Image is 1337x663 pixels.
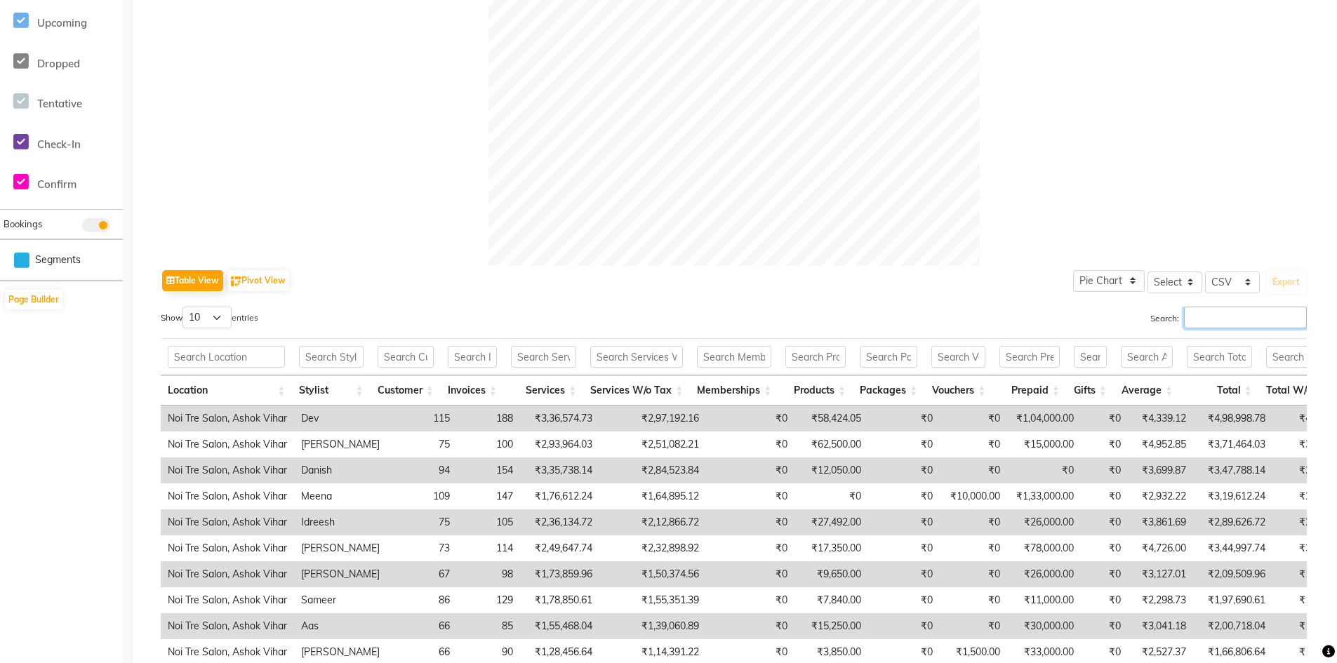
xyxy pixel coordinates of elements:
[294,457,387,483] td: Danish
[4,218,42,229] span: Bookings
[1081,587,1128,613] td: ₹0
[378,346,434,368] input: Search Customer
[794,431,868,457] td: ₹62,500.00
[168,346,285,368] input: Search Location
[1081,613,1128,639] td: ₹0
[1128,509,1193,535] td: ₹3,861.69
[1007,613,1081,639] td: ₹30,000.00
[457,561,520,587] td: 98
[37,178,77,191] span: Confirm
[294,483,387,509] td: Meena
[940,483,1007,509] td: ₹10,000.00
[1193,457,1272,483] td: ₹3,47,788.14
[182,307,232,328] select: Showentries
[161,375,292,406] th: Location: activate to sort column ascending
[794,613,868,639] td: ₹15,250.00
[387,535,457,561] td: 73
[1128,406,1193,431] td: ₹4,339.12
[161,307,258,328] label: Show entries
[794,561,868,587] td: ₹9,650.00
[1193,406,1272,431] td: ₹4,98,998.78
[387,587,457,613] td: 86
[868,587,940,613] td: ₹0
[1150,307,1307,328] label: Search:
[1193,535,1272,561] td: ₹3,44,997.74
[599,587,706,613] td: ₹1,55,351.39
[5,290,62,309] button: Page Builder
[520,406,599,431] td: ₹3,36,574.73
[1128,483,1193,509] td: ₹2,932.22
[1193,431,1272,457] td: ₹3,71,464.03
[520,509,599,535] td: ₹2,36,134.72
[599,509,706,535] td: ₹2,12,866.72
[1007,509,1081,535] td: ₹26,000.00
[1193,587,1272,613] td: ₹1,97,690.61
[457,457,520,483] td: 154
[387,406,457,431] td: 115
[457,535,520,561] td: 114
[599,561,706,587] td: ₹1,50,374.56
[294,561,387,587] td: [PERSON_NAME]
[37,138,81,151] span: Check-In
[294,613,387,639] td: Aas
[1184,307,1307,328] input: Search:
[37,97,82,110] span: Tentative
[1007,406,1081,431] td: ₹1,04,000.00
[227,270,289,291] button: Pivot View
[785,346,846,368] input: Search Products
[1074,346,1107,368] input: Search Gifts
[599,483,706,509] td: ₹1,64,895.12
[504,375,584,406] th: Services: activate to sort column ascending
[1007,561,1081,587] td: ₹26,000.00
[457,406,520,431] td: 188
[37,16,87,29] span: Upcoming
[1081,535,1128,561] td: ₹0
[161,431,294,457] td: Noi Tre Salon, Ashok Vihar
[294,535,387,561] td: [PERSON_NAME]
[853,375,924,406] th: Packages: activate to sort column ascending
[599,613,706,639] td: ₹1,39,060.89
[583,375,690,406] th: Services W/o Tax: activate to sort column ascending
[387,561,457,587] td: 67
[868,483,940,509] td: ₹0
[940,457,1007,483] td: ₹0
[161,406,294,431] td: Noi Tre Salon, Ashok Vihar
[1081,483,1128,509] td: ₹0
[457,587,520,613] td: 129
[520,457,599,483] td: ₹3,35,738.14
[868,431,940,457] td: ₹0
[999,346,1059,368] input: Search Prepaid
[457,509,520,535] td: 105
[590,346,683,368] input: Search Services W/o Tax
[794,457,868,483] td: ₹12,050.00
[794,587,868,613] td: ₹7,840.00
[868,561,940,587] td: ₹0
[520,561,599,587] td: ₹1,73,859.96
[1180,375,1259,406] th: Total: activate to sort column ascending
[706,509,794,535] td: ₹0
[706,587,794,613] td: ₹0
[706,561,794,587] td: ₹0
[599,431,706,457] td: ₹2,51,082.21
[387,431,457,457] td: 75
[778,375,853,406] th: Products: activate to sort column ascending
[1187,346,1252,368] input: Search Total
[706,457,794,483] td: ₹0
[1007,587,1081,613] td: ₹11,000.00
[1007,483,1081,509] td: ₹1,33,000.00
[868,535,940,561] td: ₹0
[292,375,370,406] th: Stylist: activate to sort column ascending
[940,587,1007,613] td: ₹0
[940,406,1007,431] td: ₹0
[387,613,457,639] td: 66
[868,613,940,639] td: ₹0
[1267,270,1305,294] button: Export
[1081,431,1128,457] td: ₹0
[1081,457,1128,483] td: ₹0
[1128,535,1193,561] td: ₹4,726.00
[161,535,294,561] td: Noi Tre Salon, Ashok Vihar
[1067,375,1114,406] th: Gifts: activate to sort column ascending
[868,406,940,431] td: ₹0
[599,457,706,483] td: ₹2,84,523.84
[1007,457,1081,483] td: ₹0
